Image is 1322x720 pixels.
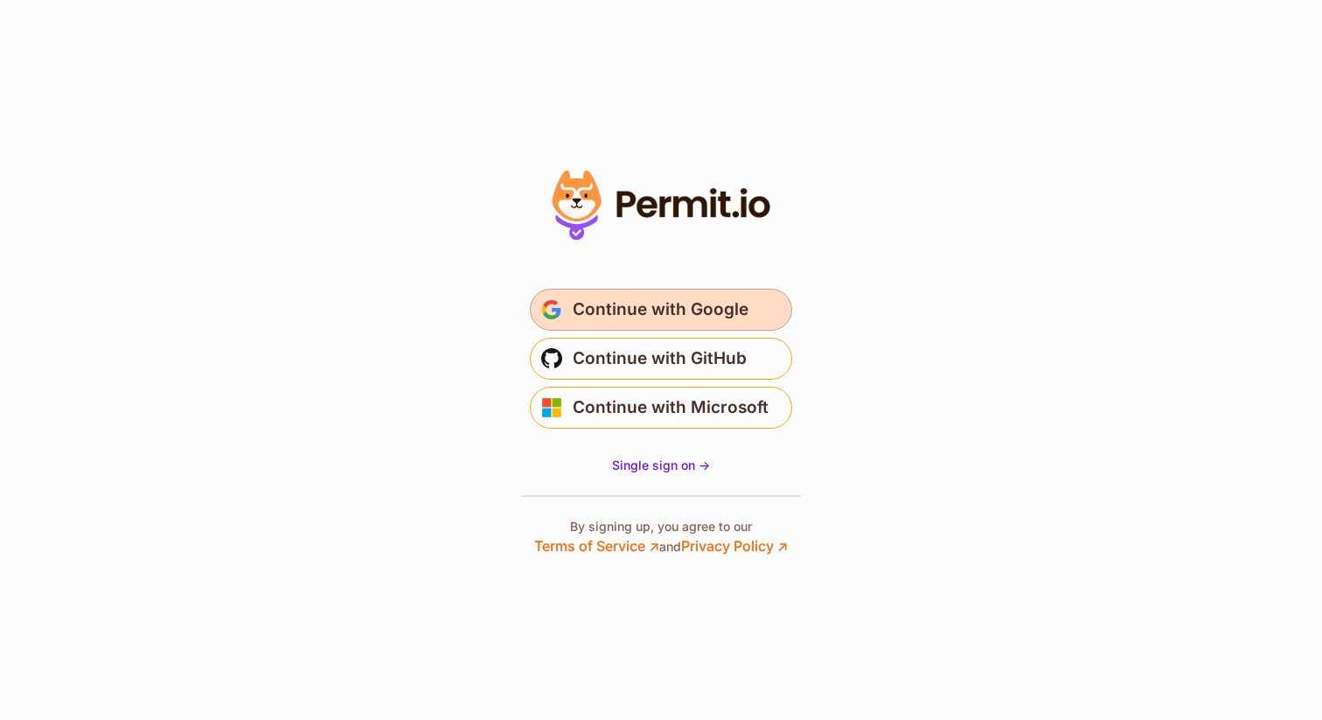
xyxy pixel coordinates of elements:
[534,518,788,556] p: By signing up, you agree to our and
[573,296,748,324] span: Continue with Google
[573,345,747,373] span: Continue with GitHub
[612,457,710,474] a: Single sign on ->
[612,458,710,472] span: Single sign on ->
[530,338,792,380] button: Continue with GitHub
[530,289,792,331] button: Continue with Google
[681,537,788,555] a: Privacy Policy ↗
[534,537,659,555] a: Terms of Service ↗
[530,387,792,429] button: Continue with Microsoft
[573,394,769,422] span: Continue with Microsoft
